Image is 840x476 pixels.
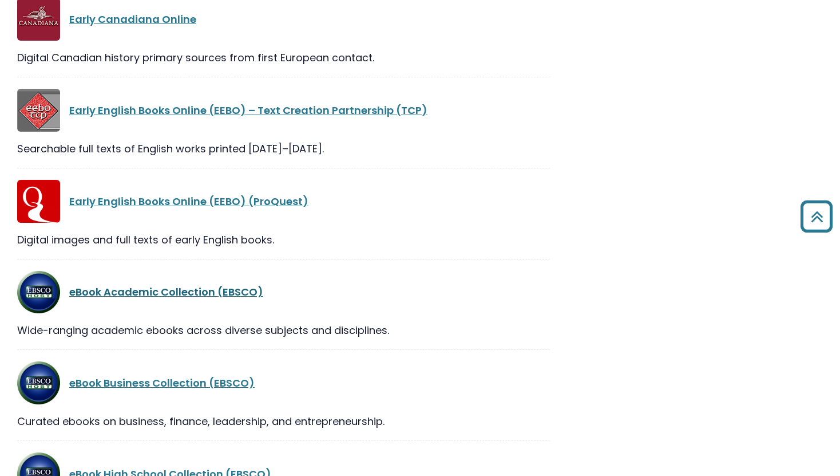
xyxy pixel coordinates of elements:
[69,12,196,26] a: Early Canadiana Online
[17,232,550,247] div: Digital images and full texts of early English books.
[69,376,255,390] a: eBook Business Collection (EBSCO)
[796,206,837,227] a: Back to Top
[17,414,550,429] div: Curated ebooks on business, finance, leadership, and entrepreneurship.
[69,194,308,209] a: Early English Books Online (EEBO) (ProQuest)
[69,285,263,299] a: eBook Academic Collection (EBSCO)
[17,50,550,65] div: Digital Canadian history primary sources from first European contact.
[69,103,427,117] a: Early English Books Online (EEBO) – Text Creation Partnership (TCP)
[17,141,550,156] div: Searchable full texts of English works printed [DATE]–[DATE].
[17,322,550,338] div: Wide-ranging academic ebooks across diverse subjects and disciplines.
